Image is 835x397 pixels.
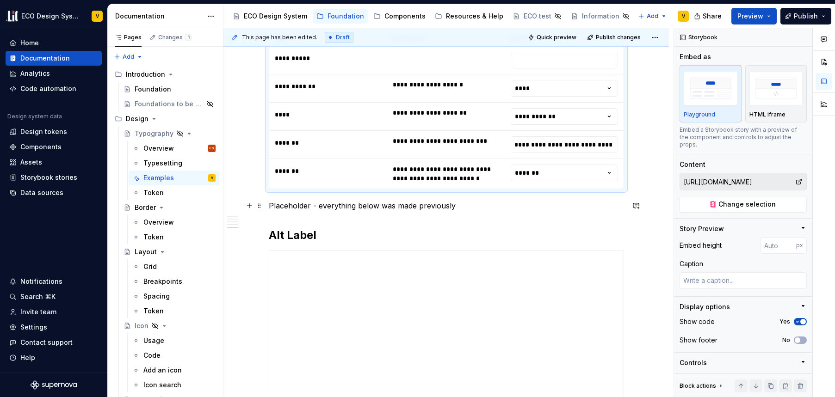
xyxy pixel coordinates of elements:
a: Layout [120,244,219,259]
a: Usage [129,333,219,348]
div: Overview [143,144,174,153]
img: placeholder [684,71,737,105]
a: Spacing [129,289,219,304]
div: Design [126,114,148,123]
div: Token [143,188,164,197]
div: Examples [143,173,174,183]
a: Typography [120,126,219,141]
div: Typesetting [143,159,182,168]
div: V [211,173,213,183]
button: Change selection [680,196,807,213]
div: ECO Design System [244,12,307,21]
a: Foundation [120,82,219,97]
p: HTML iframe [749,111,786,118]
span: Publish [794,12,818,21]
div: Embed a Storybook story with a preview of the component and controls to adjust the props. [680,126,807,148]
div: Changes [158,34,192,41]
button: Controls [680,358,807,367]
div: Home [20,38,39,48]
div: Token [143,232,164,242]
div: Notifications [20,277,62,286]
span: This page has been edited. [242,34,317,41]
a: Home [6,36,102,50]
span: 1 [185,34,192,41]
div: Code [143,351,161,360]
div: Show code [680,317,715,326]
label: Yes [779,318,790,325]
button: Help [6,350,102,365]
span: Preview [737,12,763,21]
div: Settings [20,323,47,332]
div: Introduction [126,70,165,79]
span: Publish changes [596,34,641,41]
p: px [796,242,803,249]
a: Overview [129,215,219,230]
a: Breakpoints [129,274,219,289]
button: Contact support [6,335,102,350]
span: Quick preview [537,34,576,41]
a: OverviewES [129,141,219,156]
button: Add [635,10,670,23]
a: Information [567,9,633,24]
button: Publish changes [584,31,645,44]
svg: Supernova Logo [31,380,77,390]
a: Icon search [129,378,219,392]
div: Show footer [680,336,717,345]
div: ECO Design System [21,12,80,21]
button: Notifications [6,274,102,289]
div: Breakpoints [143,277,182,286]
div: Page tree [229,7,633,25]
div: Contact support [20,338,73,347]
button: placeholderPlayground [680,65,742,122]
div: Block actions [680,379,724,392]
div: Icon [135,321,148,330]
div: Icon search [143,380,181,390]
div: Foundation [328,12,364,21]
a: Code automation [6,81,102,96]
a: Components [370,9,429,24]
div: Resources & Help [446,12,503,21]
button: placeholderHTML iframe [745,65,807,122]
div: Assets [20,158,42,167]
button: Publish [780,8,831,24]
div: V [96,12,99,20]
a: ExamplesV [129,171,219,185]
div: Add an icon [143,366,182,375]
span: Share [703,12,722,21]
div: Usage [143,336,164,345]
div: Border [135,203,156,212]
a: Assets [6,155,102,170]
div: Invite team [20,307,56,317]
a: Components [6,140,102,154]
a: Border [120,200,219,215]
img: placeholder [749,71,803,105]
span: Change selection [718,200,776,209]
div: Content [680,160,705,169]
div: V [682,12,685,20]
div: Documentation [115,12,203,21]
div: Search ⌘K [20,292,56,301]
div: Layout [135,247,157,257]
div: Introduction [111,67,219,82]
div: Documentation [20,54,70,63]
a: ECO Design System [229,9,311,24]
div: Information [582,12,619,21]
input: Auto [761,237,796,254]
button: Share [689,8,728,24]
a: Add an icon [129,363,219,378]
a: Code [129,348,219,363]
div: Embed as [680,52,711,61]
p: Placeholder - everything below was made previously [269,200,624,211]
div: Block actions [680,382,716,390]
div: Overview [143,218,174,227]
a: Invite team [6,305,102,319]
div: Token [143,306,164,316]
a: Token [129,304,219,318]
div: Display options [680,302,730,311]
div: Design tokens [20,127,67,136]
div: Foundations to be published [135,99,204,109]
div: Storybook stories [20,173,77,182]
div: Code automation [20,84,76,93]
div: Components [384,12,426,21]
